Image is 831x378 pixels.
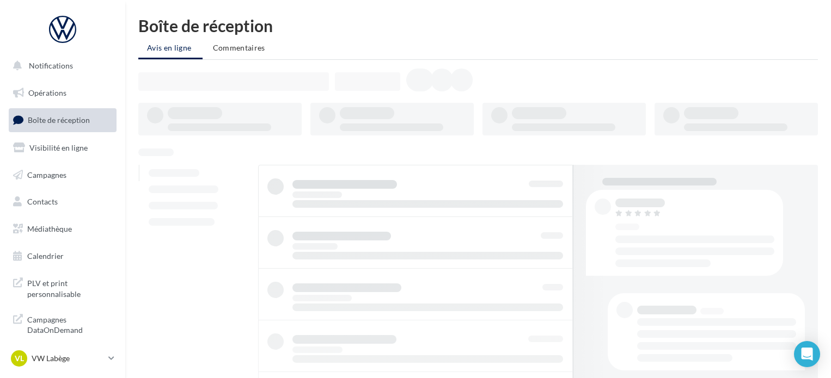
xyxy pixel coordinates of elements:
a: VL VW Labège [9,348,117,369]
button: Notifications [7,54,114,77]
a: Campagnes DataOnDemand [7,308,119,340]
a: Boîte de réception [7,108,119,132]
a: Contacts [7,190,119,213]
span: Boîte de réception [28,115,90,125]
span: Campagnes [27,170,66,179]
p: VW Labège [32,353,104,364]
span: Notifications [29,61,73,70]
span: Calendrier [27,251,64,261]
a: Calendrier [7,245,119,268]
span: Contacts [27,197,58,206]
div: Open Intercom Messenger [794,341,820,367]
span: Commentaires [213,43,265,52]
span: Médiathèque [27,224,72,233]
span: Opérations [28,88,66,97]
a: PLV et print personnalisable [7,271,119,303]
a: Visibilité en ligne [7,137,119,159]
a: Campagnes [7,164,119,187]
span: PLV et print personnalisable [27,276,112,299]
a: Opérations [7,82,119,104]
a: Médiathèque [7,218,119,240]
span: Visibilité en ligne [29,143,88,152]
div: Boîte de réception [138,17,818,34]
span: VL [15,353,24,364]
span: Campagnes DataOnDemand [27,312,112,336]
